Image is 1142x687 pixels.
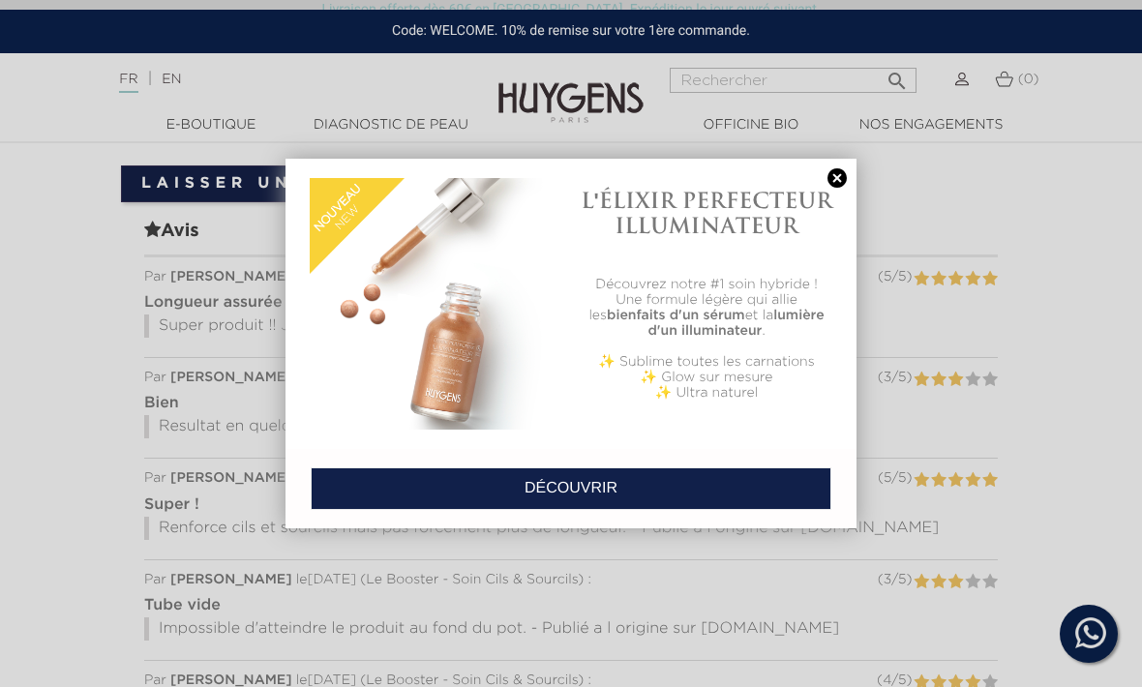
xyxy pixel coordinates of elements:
p: ✨ Ultra naturel [581,385,832,401]
h1: L'ÉLIXIR PERFECTEUR ILLUMINATEUR [581,188,832,239]
p: ✨ Glow sur mesure [581,370,832,385]
a: DÉCOUVRIR [311,467,831,510]
p: ✨ Sublime toutes les carnations [581,354,832,370]
b: lumière d'un illuminateur [647,309,824,338]
p: Découvrez notre #1 soin hybride ! Une formule légère qui allie les et la . [581,277,832,339]
b: bienfaits d'un sérum [607,309,745,322]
